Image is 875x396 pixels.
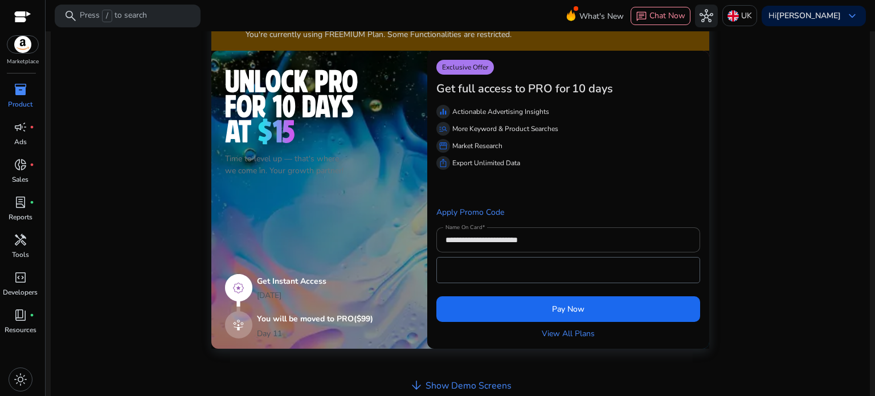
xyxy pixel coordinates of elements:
p: Actionable Advertising Insights [452,107,549,117]
button: hub [695,5,718,27]
p: Developers [3,287,38,297]
p: Press to search [80,10,147,22]
a: View All Plans [542,328,595,340]
b: [PERSON_NAME] [776,10,841,21]
span: book_4 [14,308,27,322]
h4: Show Demo Screens [426,381,512,391]
span: Chat Now [649,10,685,21]
span: campaign [14,120,27,134]
span: fiber_manual_record [30,125,34,129]
mat-label: Name On Card [445,224,482,232]
span: fiber_manual_record [30,313,34,317]
span: equalizer [439,107,448,116]
p: [DATE] [257,289,373,301]
span: light_mode [14,373,27,386]
p: Exclusive Offer [436,60,494,75]
p: UK [741,6,752,26]
a: Apply Promo Code [436,207,504,218]
p: Hi [768,12,841,20]
img: uk.svg [727,10,739,22]
button: chatChat Now [631,7,690,25]
span: fiber_manual_record [30,200,34,205]
span: What's New [579,6,624,26]
iframe: Secure card payment input frame [443,259,694,281]
p: You're currently using FREEMIUM Plan. Some Functionalities are restricted. [246,28,512,40]
span: code_blocks [14,271,27,284]
p: Reports [9,212,32,222]
p: Market Research [452,141,502,151]
span: inventory_2 [14,83,27,96]
button: Pay Now [436,296,700,322]
p: Marketplace [7,58,39,66]
span: storefront [439,141,448,150]
span: hub [700,9,713,23]
h3: 10 days [572,82,613,96]
span: arrow_downward [410,378,423,392]
span: Pay Now [552,303,584,315]
span: manage_search [439,124,448,133]
p: Day 11 [257,328,282,340]
span: handyman [14,233,27,247]
h5: You will be moved to PRO [257,315,373,324]
span: fiber_manual_record [30,162,34,167]
p: More Keyword & Product Searches [452,124,558,134]
img: amazon.svg [7,36,38,53]
span: search [64,9,77,23]
span: ($99) [354,313,373,324]
h5: Get Instant Access [257,277,373,287]
p: Ads [14,137,27,147]
span: chat [636,11,647,22]
span: ios_share [439,158,448,168]
span: donut_small [14,158,27,172]
p: Tools [12,250,29,260]
p: Sales [12,174,28,185]
p: Export Unlimited Data [452,158,520,168]
span: / [102,10,112,22]
p: Product [8,99,32,109]
span: keyboard_arrow_down [845,9,859,23]
p: Time to level up — that's where we come in. Your growth partner! [225,153,414,177]
h3: Get full access to PRO for [436,82,570,96]
p: Resources [5,325,36,335]
span: lab_profile [14,195,27,209]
